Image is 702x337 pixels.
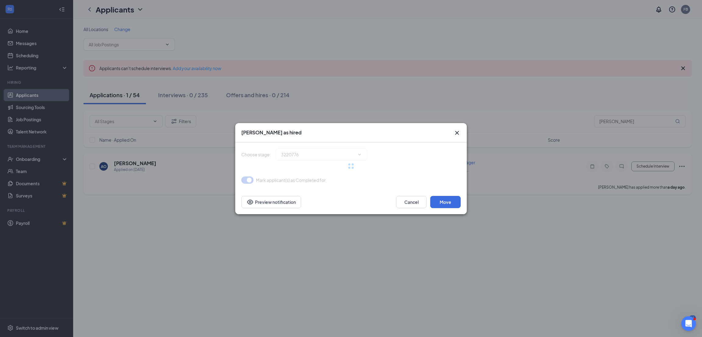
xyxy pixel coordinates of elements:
[246,198,254,206] svg: Eye
[453,129,461,137] button: Close
[681,316,696,331] iframe: Intercom live chat
[453,129,461,137] svg: Cross
[241,129,302,136] h3: [PERSON_NAME] as hired
[430,196,461,208] button: Move
[241,196,301,208] button: Preview notificationEye
[396,196,427,208] button: Cancel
